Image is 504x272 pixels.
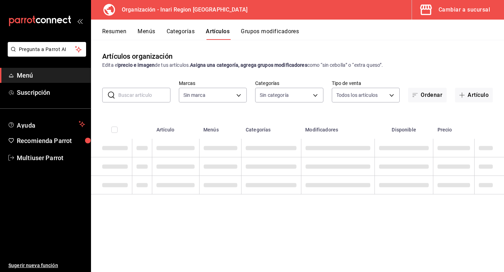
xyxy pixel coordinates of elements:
span: Sin categoría [260,92,289,99]
label: Categorías [255,81,323,86]
button: Menús [138,28,155,40]
button: Ordenar [408,88,447,102]
label: Marcas [179,81,247,86]
input: Buscar artículo [118,88,170,102]
button: Categorías [167,28,195,40]
span: Pregunta a Parrot AI [19,46,75,53]
button: Artículos [206,28,230,40]
span: Menú [17,71,85,80]
th: Categorías [241,116,301,139]
span: Ayuda [17,120,76,128]
button: Artículo [455,88,493,102]
span: Multiuser Parrot [17,153,85,163]
h3: Organización - Inari Region [GEOGRAPHIC_DATA] [116,6,247,14]
th: Menús [199,116,241,139]
th: Artículo [152,116,199,139]
strong: Asigna una categoría, agrega grupos modificadores [190,62,307,68]
button: Resumen [102,28,126,40]
div: Artículos organización [102,51,173,62]
button: Grupos modificadores [241,28,299,40]
span: Todos los artículos [336,92,378,99]
button: open_drawer_menu [77,18,83,24]
th: Precio [433,116,475,139]
div: Edita el de tus artículos. como “sin cebolla” o “extra queso”. [102,62,493,69]
span: Sugerir nueva función [8,262,85,269]
span: Recomienda Parrot [17,136,85,145]
span: Sin marca [183,92,205,99]
div: navigation tabs [102,28,504,40]
strong: precio e imagen [118,62,155,68]
th: Disponible [375,116,433,139]
a: Pregunta a Parrot AI [5,51,86,58]
th: Modificadores [301,116,374,139]
label: Tipo de venta [332,81,400,86]
div: Cambiar a sucursal [439,5,490,15]
span: Suscripción [17,88,85,97]
button: Pregunta a Parrot AI [8,42,86,57]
